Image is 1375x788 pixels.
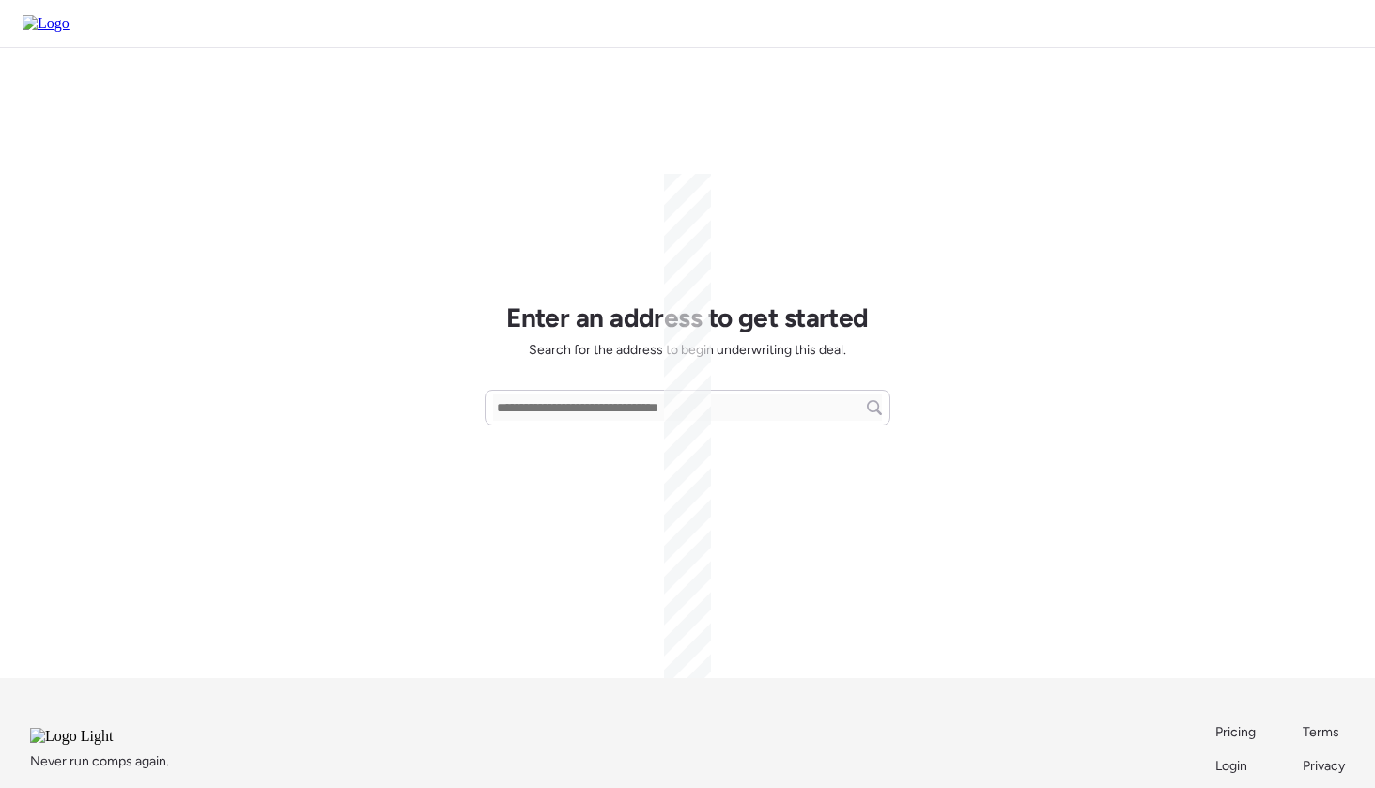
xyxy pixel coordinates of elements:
a: Privacy [1303,757,1345,776]
span: Search for the address to begin underwriting this deal. [529,341,846,360]
span: Login [1215,758,1247,774]
span: Never run comps again. [30,752,169,771]
a: Pricing [1215,723,1258,742]
a: Terms [1303,723,1345,742]
span: Pricing [1215,724,1256,740]
img: Logo Light [30,728,163,745]
a: Login [1215,757,1258,776]
span: Terms [1303,724,1339,740]
span: Privacy [1303,758,1345,774]
h1: Enter an address to get started [506,301,869,333]
img: Logo [23,15,70,32]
